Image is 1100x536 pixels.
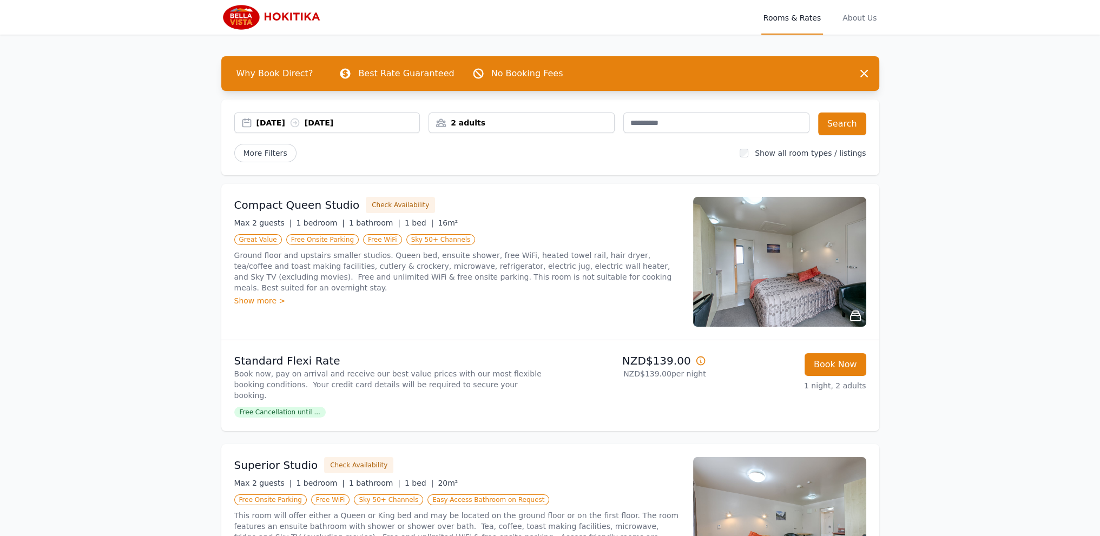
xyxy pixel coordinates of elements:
img: Bella Vista Hokitika [221,4,326,30]
span: 1 bathroom | [349,479,400,487]
h3: Superior Studio [234,458,318,473]
span: Free WiFi [311,494,350,505]
button: Check Availability [366,197,435,213]
span: Free Cancellation until ... [234,407,326,418]
span: 1 bathroom | [349,219,400,227]
span: Sky 50+ Channels [354,494,423,505]
h3: Compact Queen Studio [234,197,360,213]
p: NZD$139.00 per night [555,368,706,379]
span: Free Onsite Parking [234,494,307,505]
span: 1 bed | [405,479,433,487]
span: 1 bed | [405,219,433,227]
span: 1 bedroom | [296,219,345,227]
p: 1 night, 2 adults [715,380,866,391]
div: [DATE] [DATE] [256,117,420,128]
span: 1 bedroom | [296,479,345,487]
span: Max 2 guests | [234,479,292,487]
span: 16m² [438,219,458,227]
p: No Booking Fees [491,67,563,80]
p: NZD$139.00 [555,353,706,368]
p: Standard Flexi Rate [234,353,546,368]
div: Show more > [234,295,680,306]
button: Search [818,113,866,135]
span: Max 2 guests | [234,219,292,227]
span: 20m² [438,479,458,487]
button: Book Now [805,353,866,376]
span: Free Onsite Parking [286,234,359,245]
span: Free WiFi [363,234,402,245]
p: Ground floor and upstairs smaller studios. Queen bed, ensuite shower, free WiFi, heated towel rai... [234,250,680,293]
label: Show all room types / listings [755,149,866,157]
span: Sky 50+ Channels [406,234,476,245]
span: Great Value [234,234,282,245]
p: Book now, pay on arrival and receive our best value prices with our most flexible booking conditi... [234,368,546,401]
button: Check Availability [324,457,393,473]
span: Why Book Direct? [228,63,322,84]
span: Easy-Access Bathroom on Request [427,494,549,505]
span: More Filters [234,144,297,162]
div: 2 adults [429,117,614,128]
p: Best Rate Guaranteed [358,67,454,80]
